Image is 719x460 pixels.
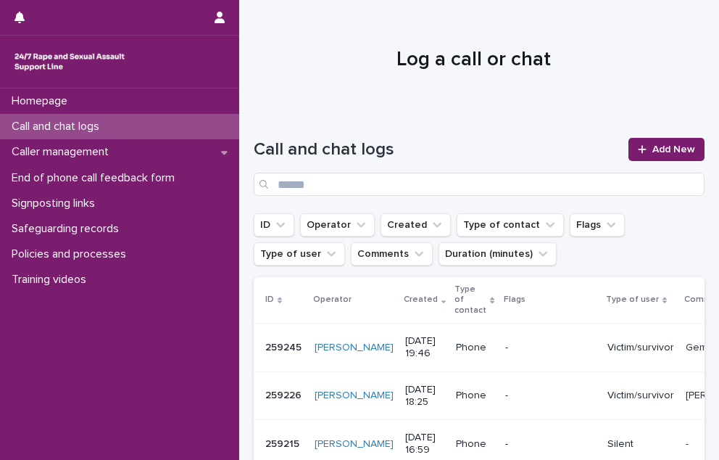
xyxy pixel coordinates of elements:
[6,120,111,134] p: Call and chat logs
[505,438,596,451] p: -
[6,94,79,108] p: Homepage
[454,282,486,319] p: Type of contact
[313,292,352,308] p: Operator
[12,47,128,76] img: rhQMoQhaT3yELyF149Cw
[570,213,625,237] button: Flags
[315,438,394,451] a: [PERSON_NAME]
[254,139,620,160] h1: Call and chat logs
[254,213,294,237] button: ID
[405,432,444,456] p: [DATE] 16:59
[6,273,98,287] p: Training videos
[439,242,557,266] button: Duration (minutes)
[652,144,695,155] span: Add New
[456,438,493,451] p: Phone
[300,213,375,237] button: Operator
[254,242,345,266] button: Type of user
[607,342,674,354] p: Victim/survivor
[6,171,186,185] p: End of phone call feedback form
[254,48,694,73] h1: Log a call or chat
[628,138,705,161] a: Add New
[265,387,304,402] p: 259226
[351,242,433,266] button: Comments
[315,342,394,354] a: [PERSON_NAME]
[6,247,138,261] p: Policies and processes
[607,438,674,451] p: Silent
[315,390,394,402] a: [PERSON_NAME]
[606,292,659,308] p: Type of user
[404,292,438,308] p: Created
[265,435,302,451] p: 259215
[504,292,525,308] p: Flags
[457,213,564,237] button: Type of contact
[505,342,596,354] p: -
[686,435,691,451] p: -
[456,342,493,354] p: Phone
[607,390,674,402] p: Victim/survivor
[265,292,274,308] p: ID
[405,335,444,360] p: [DATE] 19:46
[6,145,120,159] p: Caller management
[6,197,107,210] p: Signposting links
[265,339,304,354] p: 259245
[505,390,596,402] p: -
[405,384,444,408] p: [DATE] 18:25
[6,222,130,236] p: Safeguarding records
[254,173,705,196] input: Search
[456,390,493,402] p: Phone
[381,213,451,237] button: Created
